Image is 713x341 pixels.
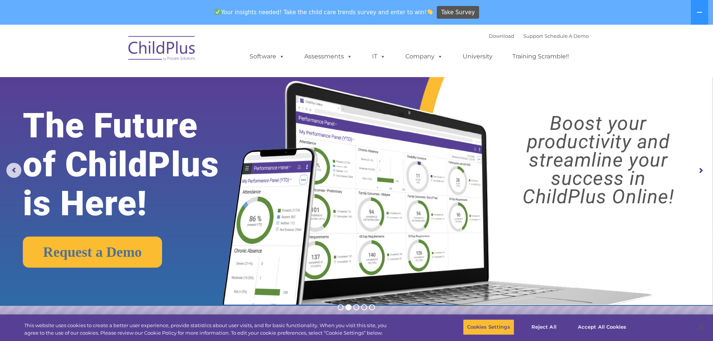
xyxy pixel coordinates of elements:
[125,31,199,68] img: ChildPlus by Procare Solutions
[455,49,500,64] a: University
[23,237,162,268] a: Request a Demo
[489,33,589,39] font: |
[212,5,436,19] span: Your insights needed! Take the child care trends survey and enter to win!
[693,319,709,335] button: Close
[489,33,514,39] a: Download
[104,80,136,86] span: Phone number
[242,49,292,64] a: Software
[441,6,475,19] span: Take Survey
[437,6,479,19] a: Take Survey
[104,49,127,55] span: Last name
[215,9,220,15] img: ✅
[398,49,450,64] a: Company
[365,49,393,64] a: IT
[545,33,589,39] a: Schedule A Demo
[521,319,567,335] button: Reject All
[574,319,630,335] button: Accept All Cookies
[493,114,704,206] rs-layer: Boost your productivity and streamline your success in ChildPlus Online!
[297,49,360,64] a: Assessments
[24,322,392,337] div: This website uses cookies to create a better user experience, provide statistics about user visit...
[23,106,250,223] rs-layer: The Future of ChildPlus is Here!
[505,49,576,64] a: Training Scramble!!
[427,9,433,15] img: 👏
[523,33,543,39] a: Support
[463,319,514,335] button: Cookies Settings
